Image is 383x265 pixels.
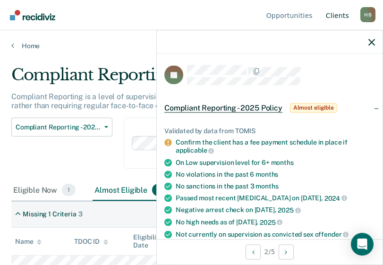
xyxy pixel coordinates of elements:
span: Compliant Reporting - 2025 Policy [16,123,101,131]
a: Home [11,42,372,50]
div: Eligible Now [11,180,77,201]
div: Compliant Reporting - 2025 PolicyAlmost eligible [157,93,383,123]
div: No violations in the past 6 [176,170,375,178]
button: Next Opportunity [279,244,294,259]
button: Previous Opportunity [246,244,261,259]
span: Almost eligible [290,103,337,112]
p: Compliant Reporting is a level of supervision that uses an interactive voice recognition system, ... [11,92,335,110]
div: Confirm the client has a fee payment schedule in place if applicable [176,138,375,154]
span: Compliant Reporting - 2025 Policy [164,103,282,112]
span: 1 [62,184,76,196]
span: months [255,182,278,189]
div: Open Intercom Messenger [351,233,374,256]
span: 2025 [260,218,282,226]
div: Missing 1 Criteria [23,210,76,218]
span: 5 [152,184,167,196]
div: Name [15,238,42,246]
div: Negative arrest check on [DATE], [176,206,375,214]
span: months [271,158,294,166]
img: Recidiviz [10,10,55,20]
div: TDOC ID [74,238,108,246]
div: No sanctions in the past 3 [176,182,375,190]
div: Passed most recent [MEDICAL_DATA] on [DATE], [176,194,375,202]
div: Eligibility Date [133,233,185,249]
span: months [255,170,278,178]
span: 2024 [324,194,347,202]
div: Not currently on supervision as convicted sex [176,230,375,239]
button: Profile dropdown button [360,7,375,22]
div: Compliant Reporting - 2025 Policy [11,65,356,92]
span: offender [315,231,349,238]
div: No high needs as of [DATE], [176,218,375,226]
div: 3 [78,210,83,218]
div: 2 / 5 [157,239,383,264]
div: Almost Eligible [93,180,169,201]
div: On Low supervision level for 6+ [176,158,375,166]
span: 2025 [278,206,300,214]
div: Validated by data from TOMIS [164,127,375,135]
div: H B [360,7,375,22]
